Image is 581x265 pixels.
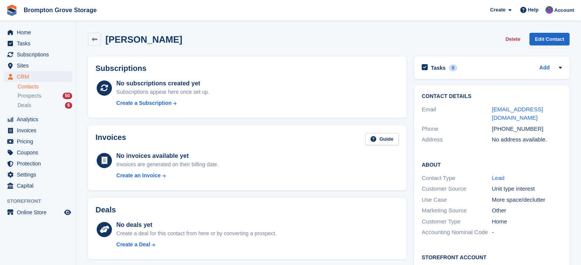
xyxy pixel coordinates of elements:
a: menu [4,27,72,38]
div: Invoices are generated on their billing date. [117,161,219,169]
span: Prospects [18,92,41,100]
a: Create an Invoice [117,172,219,180]
div: Unit type interest [492,185,562,193]
span: Coupons [17,147,63,158]
div: Subscriptions appear here once set up. [117,88,210,96]
span: Deals [18,102,31,109]
a: menu [4,125,72,136]
div: More space/declutter [492,196,562,204]
div: Customer Source [422,185,492,193]
div: Accounting Nominal Code [422,228,492,237]
a: Add [539,64,550,72]
a: menu [4,71,72,82]
button: Delete [502,33,523,45]
a: menu [4,158,72,169]
div: Email [422,105,492,122]
div: Phone [422,125,492,133]
span: Help [528,6,539,14]
a: Brompton Grove Storage [21,4,100,16]
div: Other [492,206,562,215]
a: Create a Deal [117,241,277,249]
img: stora-icon-8386f47178a22dfd0bd8f6a31ec36ba5ce8667c1dd55bd0f319d3a0aa187defe.svg [6,5,18,16]
div: Create a Deal [117,241,151,249]
span: Settings [17,169,63,180]
div: Address [422,135,492,144]
a: Contacts [18,83,72,90]
h2: About [422,161,562,168]
a: menu [4,207,72,218]
div: Home [492,217,562,226]
a: Create a Subscription [117,99,210,107]
span: Home [17,27,63,38]
h2: Tasks [431,64,446,71]
a: menu [4,147,72,158]
div: No deals yet [117,220,277,230]
div: Contact Type [422,174,492,183]
span: Account [554,6,574,14]
div: Create a Subscription [117,99,172,107]
a: Preview store [63,208,72,217]
span: Create [490,6,505,14]
span: Subscriptions [17,49,63,60]
img: Jo Brock [545,6,553,14]
a: menu [4,169,72,180]
h2: Invoices [95,133,126,146]
div: 50 [63,93,72,99]
div: Use Case [422,196,492,204]
span: Online Store [17,207,63,218]
span: Protection [17,158,63,169]
span: Invoices [17,125,63,136]
a: Guide [365,133,399,146]
div: 0 [449,64,458,71]
a: Edit Contact [529,33,570,45]
div: No address available. [492,135,562,144]
a: menu [4,49,72,60]
a: menu [4,136,72,147]
a: menu [4,180,72,191]
h2: Storefront Account [422,253,562,261]
div: [PHONE_NUMBER] [492,125,562,133]
span: Storefront [7,198,76,205]
span: Pricing [17,136,63,147]
a: menu [4,38,72,49]
h2: Contact Details [422,93,562,100]
div: Customer Type [422,217,492,226]
a: Lead [492,175,505,181]
div: Create a deal for this contact from here or by converting a prospect. [117,230,277,238]
div: - [492,228,562,237]
a: menu [4,60,72,71]
div: Create an Invoice [117,172,161,180]
span: Tasks [17,38,63,49]
div: 6 [65,102,72,109]
h2: [PERSON_NAME] [105,34,182,45]
h2: Deals [95,206,116,214]
div: No subscriptions created yet [117,79,210,88]
span: Sites [17,60,63,71]
a: menu [4,114,72,125]
div: Marketing Source [422,206,492,215]
div: No invoices available yet [117,151,219,161]
a: [EMAIL_ADDRESS][DOMAIN_NAME] [492,106,543,121]
h2: Subscriptions [95,64,399,73]
a: Prospects 50 [18,92,72,100]
span: Capital [17,180,63,191]
span: Analytics [17,114,63,125]
a: Deals 6 [18,101,72,109]
span: CRM [17,71,63,82]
